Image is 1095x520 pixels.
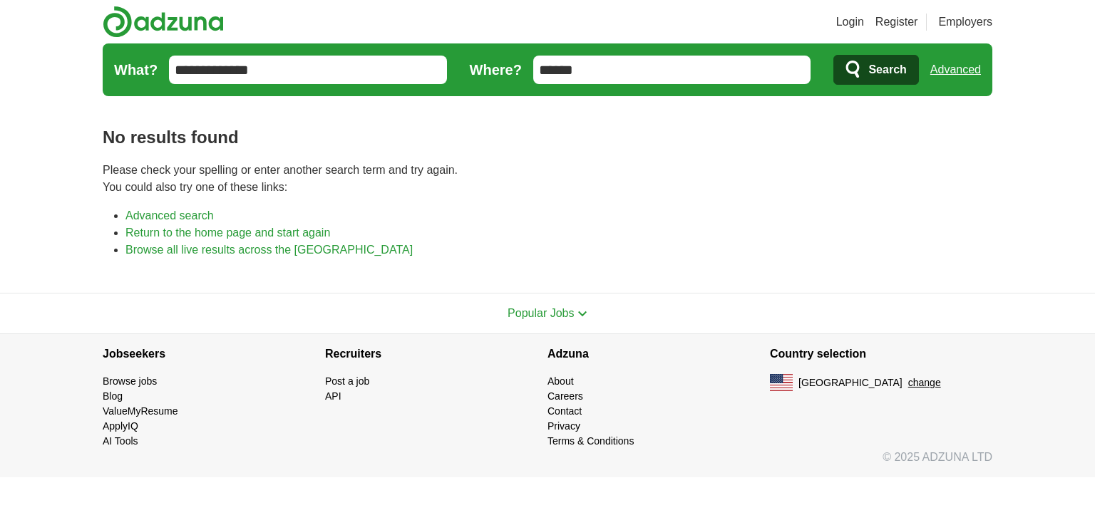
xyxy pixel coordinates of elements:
img: toggle icon [577,311,587,317]
a: API [325,390,341,402]
h1: No results found [103,125,992,150]
span: [GEOGRAPHIC_DATA] [798,375,903,390]
button: Search [833,55,918,85]
span: Search [868,56,906,84]
a: Register [875,14,918,31]
button: change [908,375,941,390]
a: Return to the home page and start again [125,227,330,239]
a: ValueMyResume [103,405,178,417]
a: Privacy [547,420,580,432]
img: Adzuna logo [103,6,224,38]
label: What? [114,59,158,80]
a: Contact [547,405,582,417]
a: Blog [103,390,123,402]
p: Please check your spelling or enter another search term and try again. You could also try one of ... [103,162,992,196]
a: Careers [547,390,583,402]
a: Advanced search [125,209,214,222]
a: AI Tools [103,435,138,447]
img: US flag [770,374,793,391]
a: Post a job [325,375,369,387]
a: ApplyIQ [103,420,138,432]
a: Browse jobs [103,375,157,387]
div: © 2025 ADZUNA LTD [91,449,1004,477]
a: Terms & Conditions [547,435,634,447]
a: Browse all live results across the [GEOGRAPHIC_DATA] [125,244,413,256]
label: Where? [470,59,522,80]
a: Login [836,14,864,31]
a: Advanced [930,56,981,84]
span: Popular Jobs [508,307,574,319]
a: Employers [938,14,992,31]
a: About [547,375,574,387]
h4: Country selection [770,334,992,374]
